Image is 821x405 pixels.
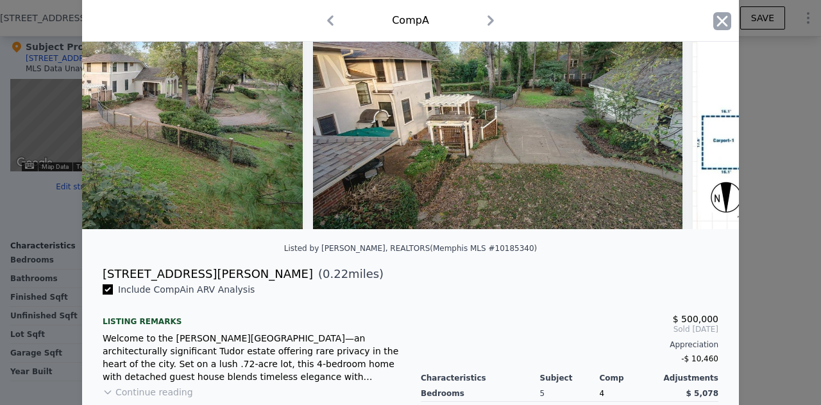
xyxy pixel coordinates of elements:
[421,373,540,383] div: Characteristics
[313,265,384,283] span: ( miles)
[113,284,260,295] span: Include Comp A in ARV Analysis
[599,389,604,398] span: 4
[599,373,659,383] div: Comp
[421,324,718,334] span: Sold [DATE]
[421,340,718,350] div: Appreciation
[103,386,193,399] button: Continue reading
[540,386,600,402] div: 5
[681,354,718,363] span: -$ 10,460
[284,244,537,253] div: Listed by [PERSON_NAME], REALTORS (Memphis MLS #10185340)
[103,306,400,327] div: Listing remarks
[421,386,540,402] div: Bedrooms
[103,265,313,283] div: [STREET_ADDRESS][PERSON_NAME]
[673,314,718,324] span: $ 500,000
[540,373,600,383] div: Subject
[323,267,348,280] span: 0.22
[392,13,429,28] div: Comp A
[659,373,718,383] div: Adjustments
[103,332,400,383] div: Welcome to the [PERSON_NAME][GEOGRAPHIC_DATA]—an architecturally significant Tudor estate offerin...
[686,389,718,398] span: $ 5,078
